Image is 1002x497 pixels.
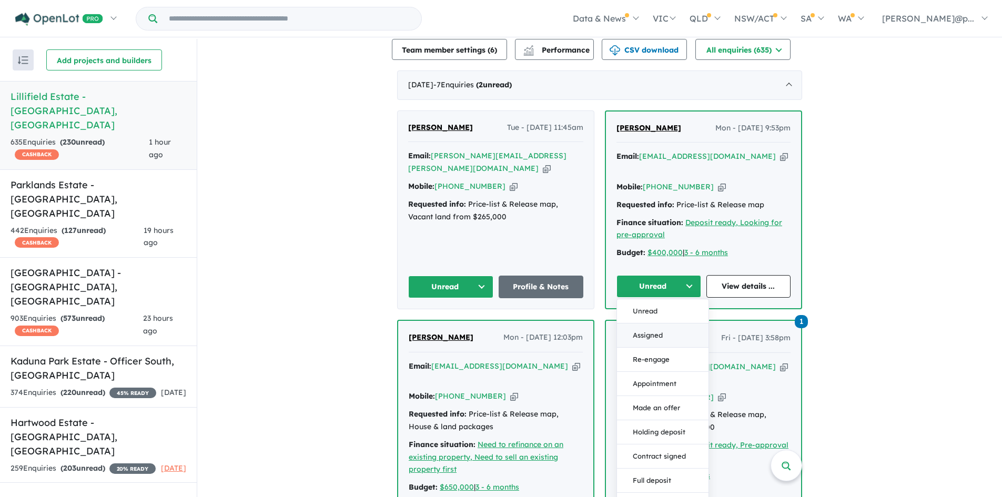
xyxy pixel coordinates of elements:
strong: ( unread) [60,137,105,147]
span: Mon - [DATE] 9:53pm [715,122,791,135]
button: Performance [515,39,594,60]
strong: Finance situation: [616,218,683,227]
span: Fri - [DATE] 3:58pm [721,332,791,344]
input: Try estate name, suburb, builder or developer [159,7,419,30]
span: [PERSON_NAME] [409,332,473,342]
span: 127 [64,226,77,235]
a: Profile & Notes [499,276,584,298]
u: Deposit ready, Looking for pre-approval [616,218,782,240]
strong: Mobile: [616,182,643,191]
a: 3 - 6 months [684,248,728,257]
strong: ( unread) [60,388,105,397]
span: 20 % READY [109,463,156,474]
span: Performance [525,45,590,55]
button: Add projects and builders [46,49,162,70]
button: Copy [510,181,518,192]
div: 635 Enquir ies [11,136,149,161]
a: 3 - 6 months [475,482,519,492]
span: [PERSON_NAME] [408,123,473,132]
h5: Lillifield Estate - [GEOGRAPHIC_DATA] , [GEOGRAPHIC_DATA] [11,89,186,132]
button: Unread [617,299,709,323]
strong: Requested info: [408,199,466,209]
span: - 7 Enquir ies [433,80,512,89]
strong: Mobile: [408,181,434,191]
span: 6 [490,45,494,55]
strong: Email: [409,361,431,371]
span: CASHBACK [15,326,59,336]
strong: Finance situation: [409,440,475,449]
div: 374 Enquir ies [11,387,156,399]
div: [DATE] [397,70,802,100]
button: Made an offer [617,396,709,420]
img: bar-chart.svg [523,48,534,55]
span: 45 % READY [109,388,156,398]
img: sort.svg [18,56,28,64]
button: Copy [543,163,551,174]
h5: Hartwood Estate - [GEOGRAPHIC_DATA] , [GEOGRAPHIC_DATA] [11,415,186,458]
a: [PHONE_NUMBER] [434,181,505,191]
u: Need to refinance on an existing property, Need to sell an existing property first [409,440,563,474]
button: Unread [616,275,701,298]
button: Assigned [617,323,709,348]
strong: ( unread) [62,226,106,235]
span: Tue - [DATE] 11:45am [507,121,583,134]
span: CASHBACK [15,237,59,248]
strong: ( unread) [60,463,105,473]
div: 259 Enquir ies [11,462,156,475]
button: Appointment [617,372,709,396]
button: Copy [780,361,788,372]
button: All enquiries (635) [695,39,791,60]
strong: Email: [616,151,639,161]
a: $400,000 [647,248,683,257]
span: 2 [479,80,483,89]
strong: ( unread) [60,313,105,323]
a: [EMAIL_ADDRESS][DOMAIN_NAME] [431,361,568,371]
strong: ( unread) [476,80,512,89]
a: [EMAIL_ADDRESS][DOMAIN_NAME] [639,151,776,161]
span: CASHBACK [15,149,59,160]
a: [PERSON_NAME] [408,121,473,134]
strong: Requested info: [409,409,467,419]
a: View details ... [706,275,791,298]
span: 230 [63,137,76,147]
button: Copy [572,361,580,372]
h5: Parklands Estate - [GEOGRAPHIC_DATA] , [GEOGRAPHIC_DATA] [11,178,186,220]
a: [PHONE_NUMBER] [643,182,714,191]
button: Copy [718,181,726,192]
button: Copy [510,391,518,402]
span: 1 [795,315,808,328]
a: $650,000 [440,482,474,492]
span: [DATE] [161,388,186,397]
span: 573 [63,313,76,323]
button: Team member settings (6) [392,39,507,60]
button: Contract signed [617,444,709,469]
button: Copy [780,151,788,162]
div: | [409,481,583,494]
h5: [GEOGRAPHIC_DATA] - [GEOGRAPHIC_DATA] , [GEOGRAPHIC_DATA] [11,266,186,308]
strong: Requested info: [616,200,674,209]
span: [DATE] [161,463,186,473]
div: | [616,247,791,259]
span: [PERSON_NAME]@p... [882,13,974,24]
span: Mon - [DATE] 12:03pm [503,331,583,344]
button: CSV download [602,39,687,60]
button: Unread [408,276,493,298]
div: Price-list & Release map, House & land packages [409,408,583,433]
h5: Kaduna Park Estate - Officer South , [GEOGRAPHIC_DATA] [11,354,186,382]
a: [PHONE_NUMBER] [435,391,506,401]
div: Price-list & Release map [616,199,791,211]
a: [PERSON_NAME][EMAIL_ADDRESS][PERSON_NAME][DOMAIN_NAME] [408,151,566,173]
div: 442 Enquir ies [11,225,144,250]
div: 903 Enquir ies [11,312,143,338]
span: [PERSON_NAME] [616,123,681,133]
a: 1 [795,314,808,328]
strong: Email: [408,151,431,160]
button: Copy [718,392,726,403]
strong: Budget: [616,248,645,257]
div: Price-list & Release map, Vacant land from $265,000 [408,198,583,224]
span: 203 [63,463,76,473]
